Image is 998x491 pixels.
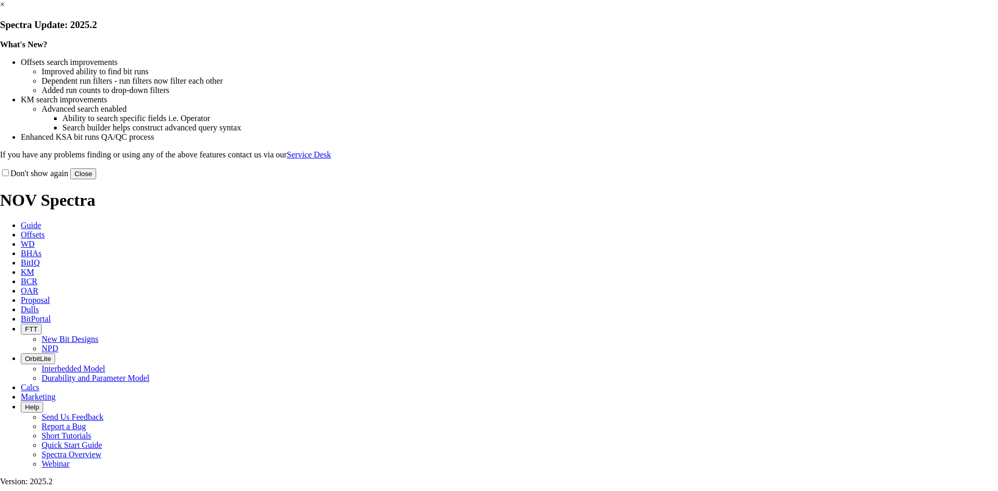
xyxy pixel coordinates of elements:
[21,314,51,323] span: BitPortal
[21,221,41,230] span: Guide
[42,459,70,468] a: Webinar
[21,268,34,276] span: KM
[42,441,102,449] a: Quick Start Guide
[42,374,150,382] a: Durability and Parameter Model
[21,296,50,304] span: Proposal
[21,258,40,267] span: BitIQ
[70,168,96,179] button: Close
[21,392,56,401] span: Marketing
[42,422,86,431] a: Report a Bug
[62,114,998,123] li: Ability to search specific fields i.e. Operator
[42,413,103,421] a: Send Us Feedback
[42,76,998,86] li: Dependent run filters - run filters now filter each other
[21,58,998,67] li: Offsets search improvements
[21,249,42,258] span: BHAs
[25,403,39,411] span: Help
[42,450,101,459] a: Spectra Overview
[42,67,998,76] li: Improved ability to find bit runs
[42,335,98,343] a: New Bit Designs
[42,431,91,440] a: Short Tutorials
[21,305,39,314] span: Dulls
[287,150,331,159] a: Service Desk
[42,86,998,95] li: Added run counts to drop-down filters
[42,104,998,114] li: Advanced search enabled
[62,123,998,132] li: Search builder helps construct advanced query syntax
[21,286,38,295] span: OAR
[21,95,998,104] li: KM search improvements
[21,230,45,239] span: Offsets
[42,364,105,373] a: Interbedded Model
[2,169,9,176] input: Don't show again
[21,132,998,142] li: Enhanced KSA bit runs QA/QC process
[25,325,37,333] span: FTT
[21,383,40,392] span: Calcs
[21,240,35,248] span: WD
[21,277,37,286] span: BCR
[42,344,58,353] a: NPD
[25,355,51,363] span: OrbitLite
